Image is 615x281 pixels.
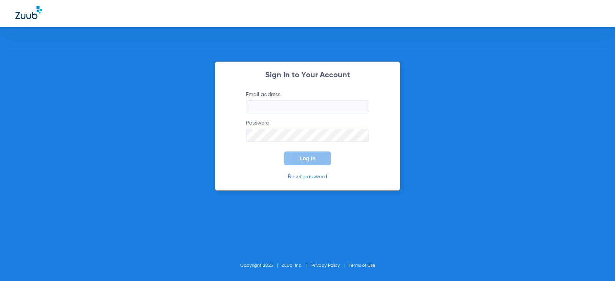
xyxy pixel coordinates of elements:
[311,263,340,268] a: Privacy Policy
[246,119,369,142] label: Password
[282,262,311,269] li: Zuub, Inc.
[299,155,316,161] span: Log In
[246,129,369,142] input: Password
[15,6,42,19] img: Zuub Logo
[246,91,369,113] label: Email address
[288,174,327,180] a: Reset password
[246,100,369,113] input: Email address
[284,151,331,165] button: Log In
[240,262,282,269] li: Copyright 2025
[234,71,381,79] h2: Sign In to Your Account
[349,263,375,268] a: Terms of Use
